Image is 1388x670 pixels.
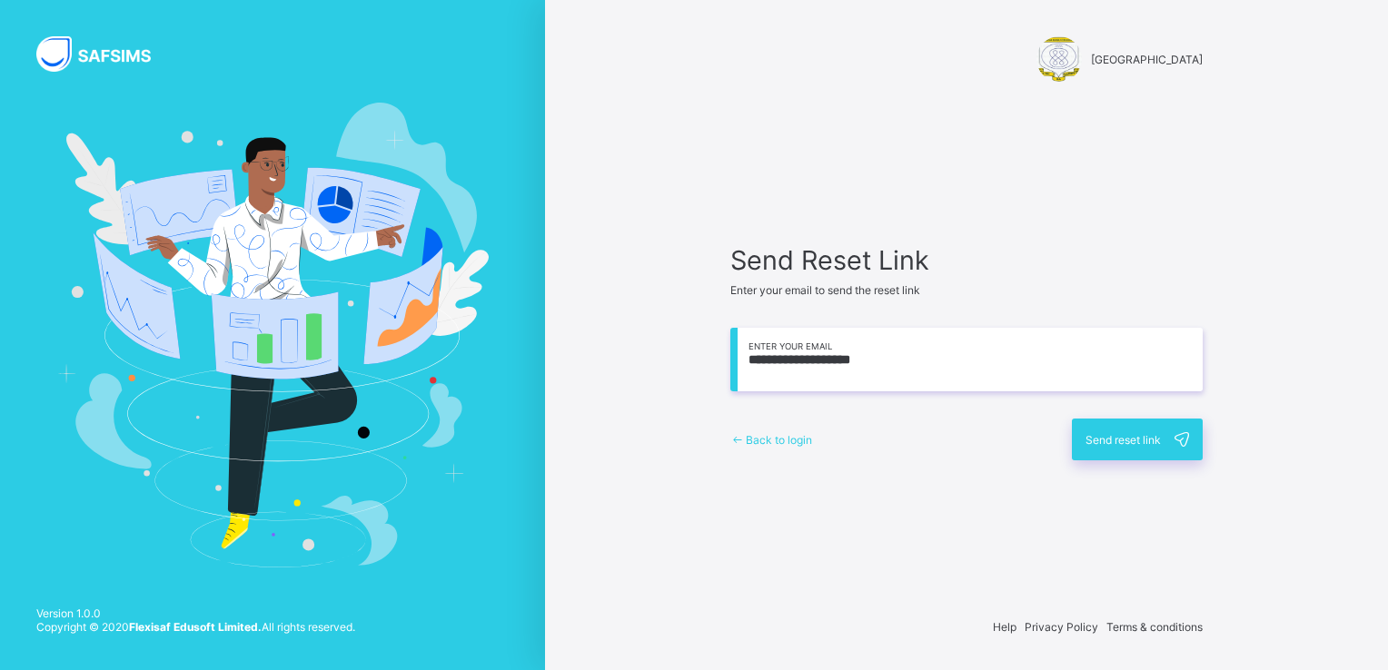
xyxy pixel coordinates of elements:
img: MUSA ILIASU COLLEGE [1036,36,1082,82]
span: Version 1.0.0 [36,606,355,620]
span: Send Reset Link [730,244,1203,276]
span: Copyright © 2020 All rights reserved. [36,620,355,634]
span: [GEOGRAPHIC_DATA] [1091,53,1203,66]
span: Enter your email to send the reset link [730,283,920,297]
span: Help [993,620,1016,634]
strong: Flexisaf Edusoft Limited. [129,620,262,634]
span: Back to login [746,433,812,447]
span: Terms & conditions [1106,620,1203,634]
img: SAFSIMS Logo [36,36,173,72]
img: Hero Image [56,103,489,567]
a: Back to login [730,433,812,447]
span: Privacy Policy [1025,620,1098,634]
span: Send reset link [1086,433,1161,447]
